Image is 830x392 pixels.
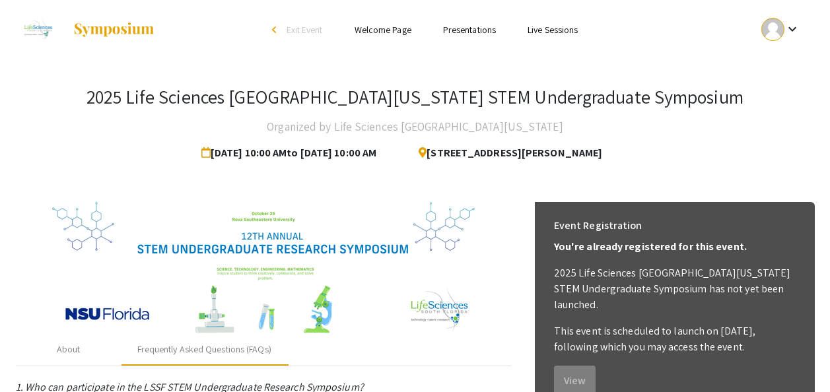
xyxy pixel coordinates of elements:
[52,202,475,334] img: 32153a09-f8cb-4114-bf27-cfb6bc84fc69.png
[137,343,271,356] div: Frequently Asked Questions (FAQs)
[355,24,411,36] a: Welcome Page
[554,212,642,239] h6: Event Registration
[408,140,602,166] span: [STREET_ADDRESS][PERSON_NAME]
[287,24,323,36] span: Exit Event
[784,21,800,37] mat-icon: Expand account dropdown
[554,239,796,255] p: You're already registered for this event.
[443,24,496,36] a: Presentations
[554,323,796,355] p: This event is scheduled to launch on [DATE], following which you may access the event.
[267,114,563,140] h4: Organized by Life Sciences [GEOGRAPHIC_DATA][US_STATE]
[16,13,60,46] img: 2025 Life Sciences South Florida STEM Undergraduate Symposium
[57,343,81,356] div: About
[86,86,744,108] h3: 2025 Life Sciences [GEOGRAPHIC_DATA][US_STATE] STEM Undergraduate Symposium
[554,265,796,313] p: 2025 Life Sciences [GEOGRAPHIC_DATA][US_STATE] STEM Undergraduate Symposium has not yet been laun...
[73,22,155,38] img: Symposium by ForagerOne
[201,140,382,166] span: [DATE] 10:00 AM to [DATE] 10:00 AM
[272,26,280,34] div: arrow_back_ios
[16,13,156,46] a: 2025 Life Sciences South Florida STEM Undergraduate Symposium
[528,24,578,36] a: Live Sessions
[10,333,56,382] iframe: Chat
[747,15,814,44] button: Expand account dropdown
